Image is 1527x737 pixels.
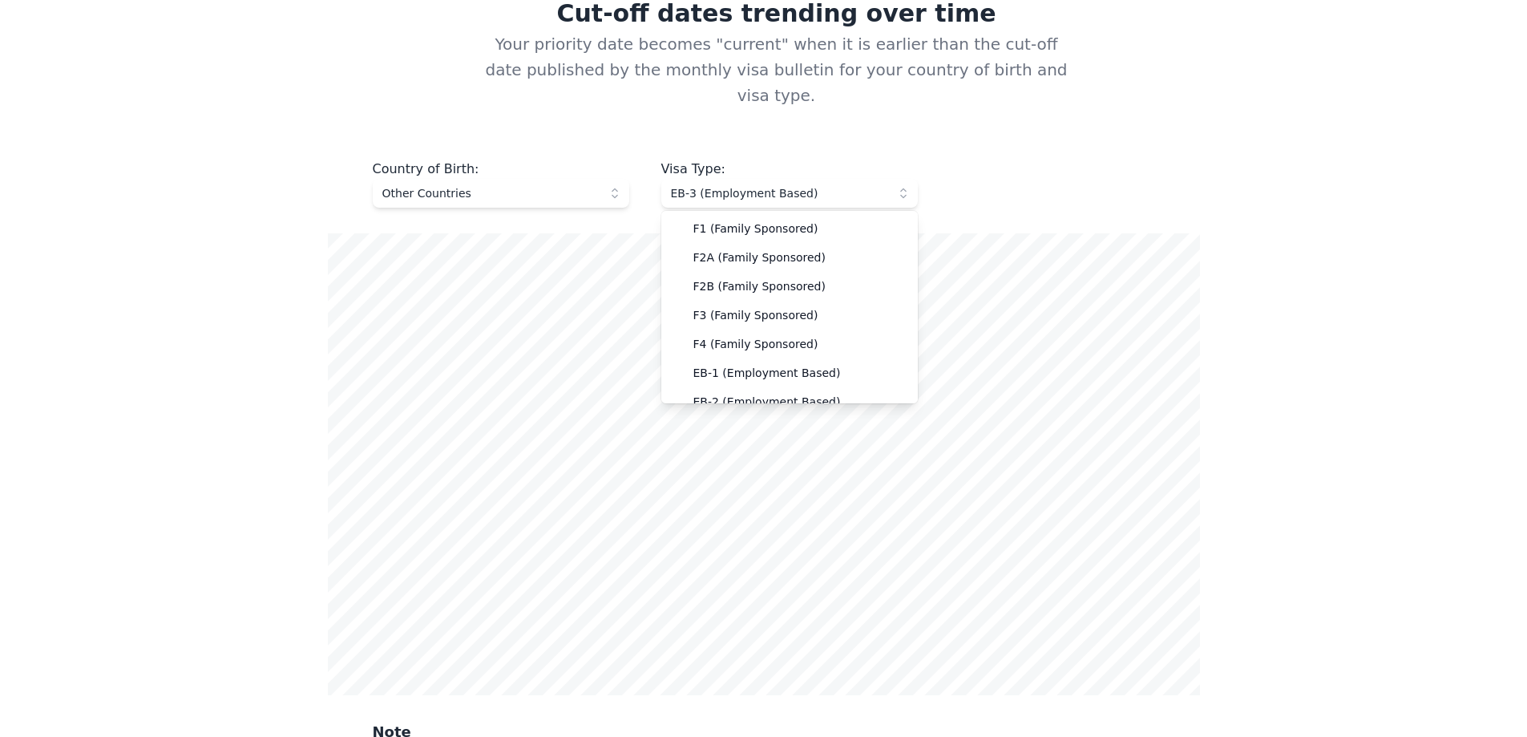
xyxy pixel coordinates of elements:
[382,185,597,201] span: Other Countries
[693,249,905,265] span: F2A (Family Sponsored)
[456,31,1072,160] p: Your priority date becomes "current" when it is earlier than the cut-off date published by the mo...
[661,211,918,403] ul: EB-3 (Employment Based)
[373,179,629,208] button: Other Countries
[661,160,918,179] div: Visa Type :
[661,179,918,208] button: EB-3 (Employment Based)
[693,336,905,352] span: F4 (Family Sponsored)
[671,185,886,201] span: EB-3 (Employment Based)
[693,307,905,323] span: F3 (Family Sponsored)
[693,365,905,381] span: EB-1 (Employment Based)
[693,394,905,410] span: EB-2 (Employment Based)
[693,221,905,237] span: F1 (Family Sponsored)
[373,160,629,179] div: Country of Birth :
[693,278,905,294] span: F2B (Family Sponsored)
